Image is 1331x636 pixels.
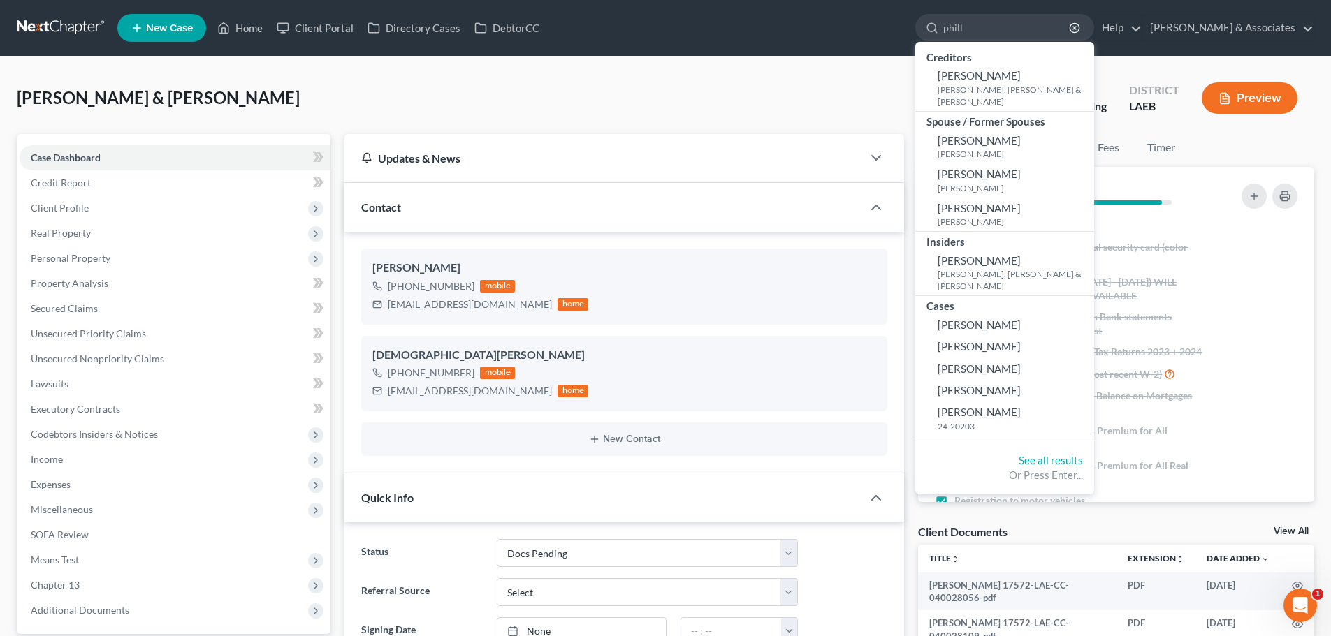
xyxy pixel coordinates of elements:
[31,528,89,540] span: SOFA Review
[1086,134,1130,161] a: Fees
[1202,82,1297,114] button: Preview
[915,296,1094,313] div: Cases
[915,198,1094,232] a: [PERSON_NAME][PERSON_NAME]
[31,177,91,188] span: Credit Report
[938,69,1021,82] span: [PERSON_NAME]
[354,539,489,567] label: Status
[31,277,108,289] span: Property Analysis
[1117,572,1195,611] td: PDF
[1195,572,1281,611] td: [DATE]
[361,200,401,214] span: Contact
[951,555,959,563] i: unfold_more
[20,522,330,547] a: SOFA Review
[1136,134,1186,161] a: Timer
[210,15,270,40] a: Home
[31,604,129,616] span: Additional Documents
[31,403,120,415] span: Executory Contracts
[480,280,515,293] div: mobile
[558,298,588,311] div: home
[146,23,193,34] span: New Case
[918,524,1008,539] div: Client Documents
[938,84,1091,108] small: [PERSON_NAME], [PERSON_NAME] & [PERSON_NAME]
[20,371,330,397] a: Lawsuits
[270,15,361,40] a: Client Portal
[31,453,63,465] span: Income
[938,182,1091,194] small: [PERSON_NAME]
[1143,15,1314,40] a: [PERSON_NAME] & Associates
[915,358,1094,380] a: [PERSON_NAME]
[915,314,1094,336] a: [PERSON_NAME]
[915,163,1094,198] a: [PERSON_NAME][PERSON_NAME]
[1312,589,1323,600] span: 1
[31,503,93,515] span: Miscellaneous
[388,279,474,293] div: [PHONE_NUMBER]
[31,378,68,390] span: Lawsuits
[943,15,1071,40] input: Search by name...
[1129,82,1179,98] div: District
[1095,15,1142,40] a: Help
[31,252,110,264] span: Personal Property
[938,318,1021,331] span: [PERSON_NAME]
[938,134,1021,147] span: [PERSON_NAME]
[938,340,1021,353] span: [PERSON_NAME]
[915,65,1094,111] a: [PERSON_NAME][PERSON_NAME], [PERSON_NAME] & [PERSON_NAME]
[938,202,1021,214] span: [PERSON_NAME]
[480,367,515,379] div: mobile
[361,15,467,40] a: Directory Cases
[1129,98,1179,114] div: LAEB
[372,347,876,364] div: [DEMOGRAPHIC_DATA][PERSON_NAME]
[388,366,474,380] div: [PHONE_NUMBER]
[31,302,98,314] span: Secured Claims
[31,227,91,239] span: Real Property
[915,47,1094,65] div: Creditors
[17,87,300,108] span: [PERSON_NAME] & [PERSON_NAME]
[915,401,1094,436] a: [PERSON_NAME]24-20203
[1019,454,1083,466] a: See all results
[372,434,876,445] button: New Contact
[388,384,552,398] div: [EMAIL_ADDRESS][DOMAIN_NAME]
[20,397,330,422] a: Executory Contracts
[915,380,1094,401] a: [PERSON_NAME]
[20,346,330,371] a: Unsecured Nonpriority Claims
[361,491,414,504] span: Quick Info
[31,202,89,214] span: Client Profile
[372,260,876,276] div: [PERSON_NAME]
[1274,526,1309,536] a: View All
[938,216,1091,228] small: [PERSON_NAME]
[31,428,158,440] span: Codebtors Insiders & Notices
[361,151,845,165] div: Updates & News
[31,353,164,364] span: Unsecured Nonpriority Claims
[20,170,330,195] a: Credit Report
[926,468,1083,482] div: Or Press Enter...
[915,130,1094,164] a: [PERSON_NAME][PERSON_NAME]
[929,553,959,563] a: Titleunfold_more
[938,362,1021,375] span: [PERSON_NAME]
[918,572,1117,611] td: [PERSON_NAME] 17572-LAE-CC-040028056-pdf
[1207,553,1270,563] a: Date Added expand_more
[467,15,546,40] a: DebtorCC
[938,420,1091,432] small: 24-20203
[31,478,71,490] span: Expenses
[31,151,101,163] span: Case Dashboard
[938,148,1091,160] small: [PERSON_NAME]
[20,296,330,321] a: Secured Claims
[388,297,552,311] div: [EMAIL_ADDRESS][DOMAIN_NAME]
[1128,553,1184,563] a: Extensionunfold_more
[954,494,1085,508] span: Registration to motor vehicles
[938,268,1091,292] small: [PERSON_NAME], [PERSON_NAME] & [PERSON_NAME]
[938,384,1021,397] span: [PERSON_NAME]
[915,232,1094,249] div: Insiders
[915,336,1094,357] a: [PERSON_NAME]
[915,250,1094,296] a: [PERSON_NAME][PERSON_NAME], [PERSON_NAME] & [PERSON_NAME]
[1261,555,1270,563] i: expand_more
[1283,589,1317,622] iframe: Intercom live chat
[20,145,330,170] a: Case Dashboard
[20,271,330,296] a: Property Analysis
[1176,555,1184,563] i: unfold_more
[938,168,1021,180] span: [PERSON_NAME]
[20,321,330,346] a: Unsecured Priority Claims
[31,554,79,565] span: Means Test
[354,578,489,606] label: Referral Source
[938,406,1021,418] span: [PERSON_NAME]
[915,112,1094,129] div: Spouse / Former Spouses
